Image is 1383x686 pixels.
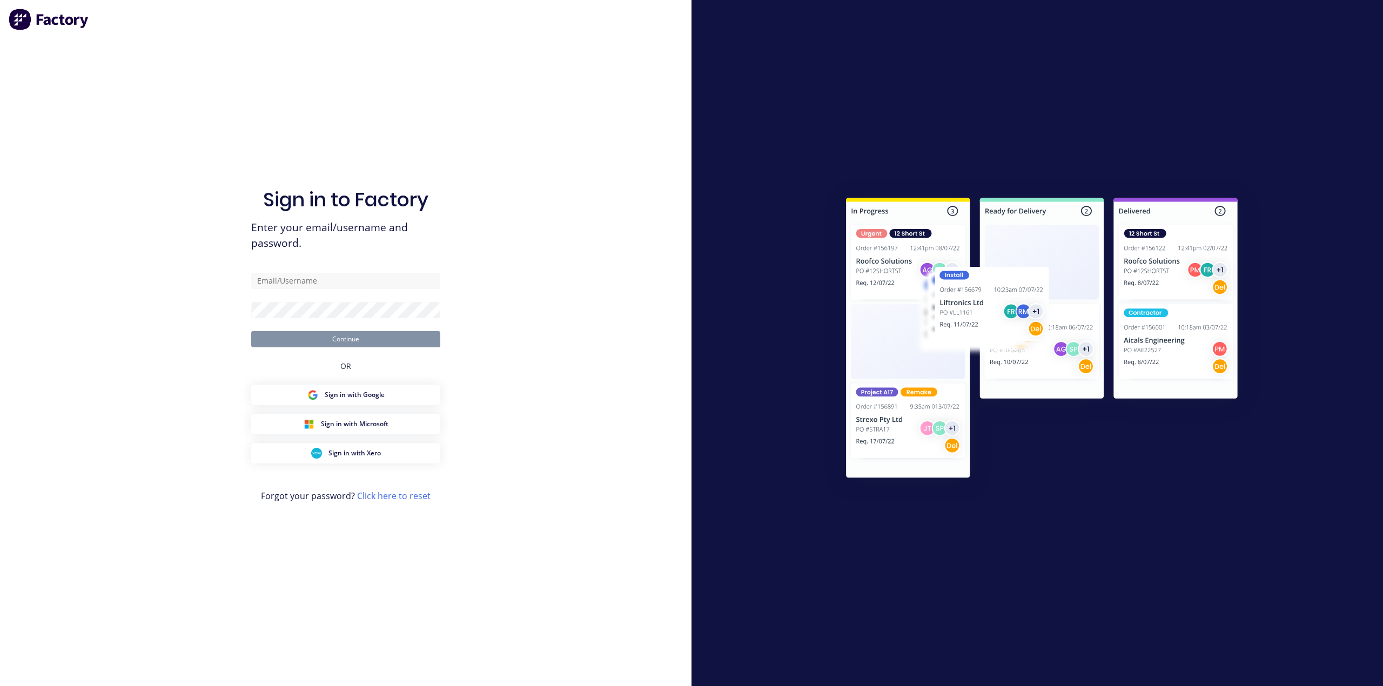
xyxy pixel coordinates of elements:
[304,419,314,429] img: Microsoft Sign in
[9,9,90,30] img: Factory
[263,188,428,211] h1: Sign in to Factory
[251,385,440,405] button: Google Sign inSign in with Google
[822,176,1261,503] img: Sign in
[321,419,388,429] span: Sign in with Microsoft
[251,273,440,289] input: Email/Username
[307,389,318,400] img: Google Sign in
[340,347,351,385] div: OR
[328,448,381,458] span: Sign in with Xero
[251,331,440,347] button: Continue
[251,443,440,463] button: Xero Sign inSign in with Xero
[251,414,440,434] button: Microsoft Sign inSign in with Microsoft
[261,489,431,502] span: Forgot your password?
[251,220,440,251] span: Enter your email/username and password.
[357,490,431,502] a: Click here to reset
[325,390,385,400] span: Sign in with Google
[311,448,322,459] img: Xero Sign in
